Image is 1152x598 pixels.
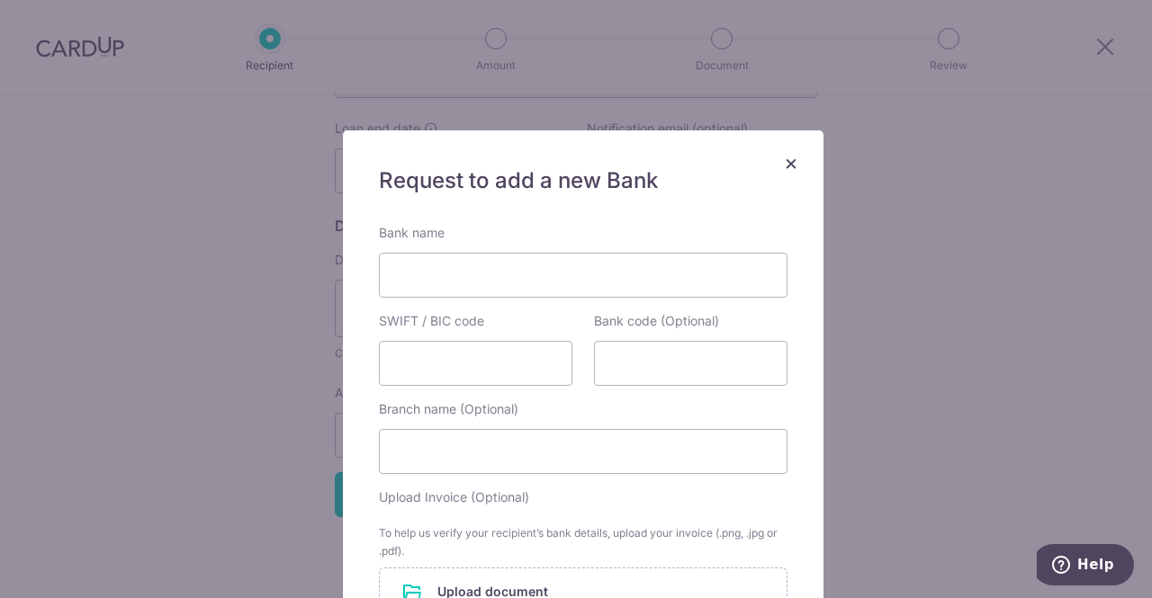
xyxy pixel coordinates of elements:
label: Bank code (Optional) [594,312,719,330]
h5: Request to add a new Bank [379,166,787,195]
label: Bank name [379,224,445,242]
iframe: Opens a widget where you can find more information [1037,544,1134,589]
span: × [784,149,798,175]
button: Close [780,152,802,174]
div: To help us verify your recipient’s bank details, upload your invoice (.png, .jpg or .pdf). [379,524,787,560]
label: Branch name (Optional) [379,400,518,418]
label: SWIFT / BIC code [379,312,484,330]
label: Upload Invoice (Optional) [379,488,529,506]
